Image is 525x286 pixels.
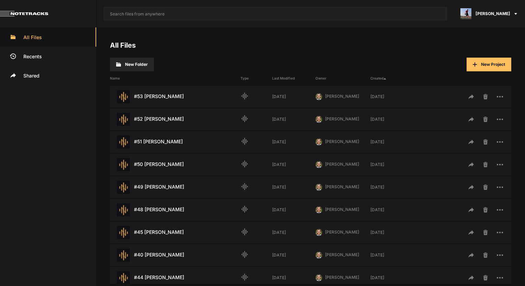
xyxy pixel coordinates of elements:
img: star-track.png [117,226,130,239]
img: 424769395311cb87e8bb3f69157a6d24 [315,206,322,213]
img: star-track.png [117,158,130,171]
span: [PERSON_NAME] [325,162,359,167]
div: [DATE] [370,94,414,100]
a: All Files [110,41,136,49]
div: [DATE] [272,94,315,100]
span: [PERSON_NAME] [325,184,359,189]
div: [DATE] [370,207,414,213]
img: star-track.png [117,113,130,126]
div: #51 [PERSON_NAME] [110,135,241,148]
div: #44 [PERSON_NAME] [110,271,241,284]
mat-icon: Audio [241,160,249,168]
span: [PERSON_NAME] [476,11,510,17]
mat-icon: Audio [241,115,249,123]
div: #53 [PERSON_NAME] [110,90,241,103]
button: New Project [467,58,511,71]
div: [DATE] [370,162,414,168]
img: 424769395311cb87e8bb3f69157a6d24 [315,116,322,123]
div: [DATE] [370,229,414,236]
img: star-track.png [117,181,130,194]
div: [DATE] [272,116,315,122]
span: [PERSON_NAME] [325,94,359,99]
img: ACg8ocJ5zrP0c3SJl5dKscm-Goe6koz8A9fWD7dpguHuX8DX5VIxymM=s96-c [460,8,471,19]
span: [PERSON_NAME] [325,229,359,235]
img: star-track.png [117,90,130,103]
div: [DATE] [272,229,315,236]
div: #48 [PERSON_NAME] [110,203,241,216]
div: [DATE] [370,116,414,122]
img: 424769395311cb87e8bb3f69157a6d24 [315,252,322,259]
span: [PERSON_NAME] [325,116,359,121]
div: [DATE] [272,275,315,281]
img: 424769395311cb87e8bb3f69157a6d24 [315,229,322,236]
span: New Project [481,62,505,67]
mat-icon: Audio [241,273,249,281]
img: star-track.png [117,271,130,284]
mat-icon: Audio [241,205,249,213]
mat-icon: Audio [241,92,249,100]
div: [DATE] [272,252,315,258]
span: [PERSON_NAME] [325,139,359,144]
div: Type [241,76,272,81]
div: #49 [PERSON_NAME] [110,181,241,194]
div: #50 [PERSON_NAME] [110,158,241,171]
div: #52 [PERSON_NAME] [110,113,241,126]
div: Name [110,76,241,81]
div: #45 [PERSON_NAME] [110,226,241,239]
div: [DATE] [370,184,414,190]
img: star-track.png [117,135,130,148]
div: [DATE] [370,252,414,258]
div: [DATE] [370,139,414,145]
div: Owner [315,76,370,81]
div: [DATE] [272,184,315,190]
div: [DATE] [370,275,414,281]
mat-icon: Audio [241,137,249,145]
div: #40 [PERSON_NAME] [110,249,241,262]
button: New Folder [110,58,154,71]
img: 424769395311cb87e8bb3f69157a6d24 [315,274,322,281]
mat-icon: Audio [241,250,249,259]
div: [DATE] [272,139,315,145]
div: [DATE] [272,207,315,213]
input: Search files from anywhere [104,7,447,21]
div: [DATE] [272,162,315,168]
mat-icon: Audio [241,182,249,191]
img: 424769395311cb87e8bb3f69157a6d24 [315,184,322,191]
img: 424769395311cb87e8bb3f69157a6d24 [315,161,322,168]
img: 424769395311cb87e8bb3f69157a6d24 [315,93,322,100]
span: [PERSON_NAME] [325,207,359,212]
img: star-track.png [117,249,130,262]
img: 424769395311cb87e8bb3f69157a6d24 [315,139,322,145]
div: Created [370,76,414,81]
div: Last Modified [272,76,315,81]
span: [PERSON_NAME] [325,275,359,280]
img: star-track.png [117,203,130,216]
span: [PERSON_NAME] [325,252,359,257]
mat-icon: Audio [241,228,249,236]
